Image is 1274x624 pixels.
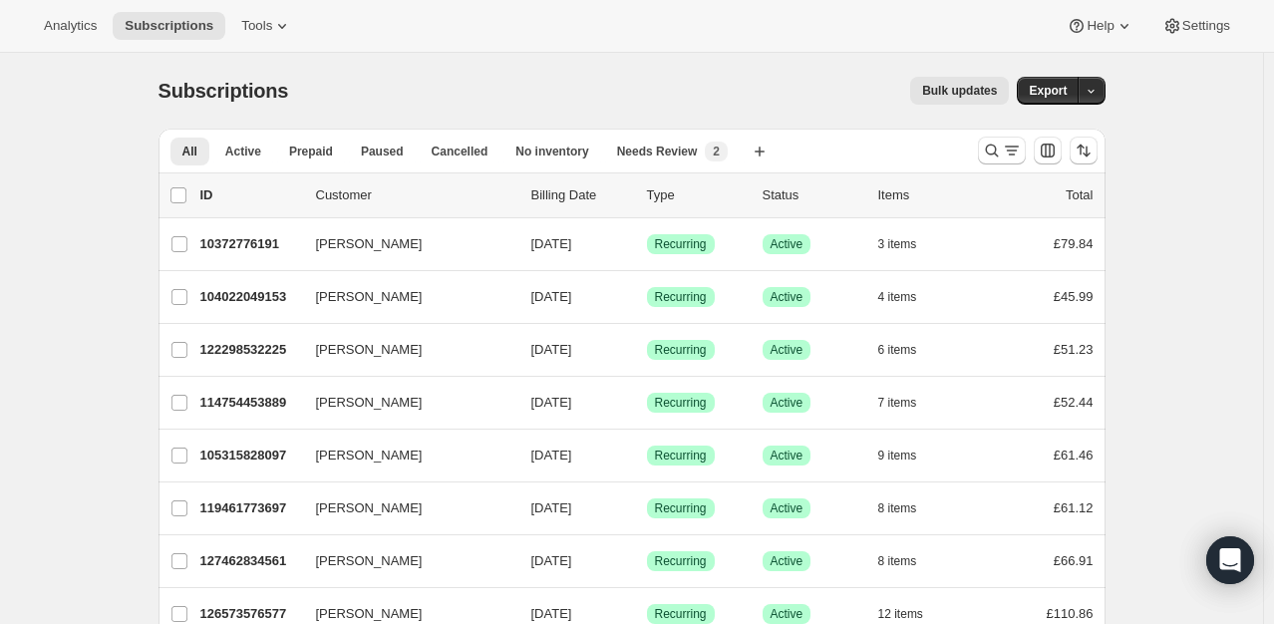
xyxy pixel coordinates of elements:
span: Needs Review [617,144,698,159]
button: [PERSON_NAME] [304,228,503,260]
span: [PERSON_NAME] [316,393,423,413]
button: 9 items [878,442,939,469]
button: Analytics [32,12,109,40]
span: Prepaid [289,144,333,159]
span: Cancelled [432,144,488,159]
button: 6 items [878,336,939,364]
span: 12 items [878,606,923,622]
span: Active [771,395,803,411]
span: Analytics [44,18,97,34]
div: Type [647,185,747,205]
div: Items [878,185,978,205]
p: 119461773697 [200,498,300,518]
p: 114754453889 [200,393,300,413]
div: IDCustomerBilling DateTypeStatusItemsTotal [200,185,1094,205]
button: Bulk updates [910,77,1009,105]
span: Recurring [655,500,707,516]
span: Tools [241,18,272,34]
span: 3 items [878,236,917,252]
div: Open Intercom Messenger [1206,536,1254,584]
span: Active [771,606,803,622]
span: Recurring [655,606,707,622]
button: Help [1055,12,1145,40]
span: [PERSON_NAME] [316,287,423,307]
span: Subscriptions [125,18,213,34]
span: 8 items [878,553,917,569]
span: £52.44 [1054,395,1094,410]
p: Billing Date [531,185,631,205]
button: [PERSON_NAME] [304,387,503,419]
span: Recurring [655,289,707,305]
button: 7 items [878,389,939,417]
span: £110.86 [1047,606,1094,621]
p: 127462834561 [200,551,300,571]
div: 104022049153[PERSON_NAME][DATE]SuccessRecurringSuccessActive4 items£45.99 [200,283,1094,311]
span: All [182,144,197,159]
span: Recurring [655,553,707,569]
button: Subscriptions [113,12,225,40]
span: 2 [713,144,720,159]
span: Subscriptions [159,80,289,102]
p: Total [1066,185,1093,205]
span: 8 items [878,500,917,516]
span: Active [771,342,803,358]
span: [DATE] [531,606,572,621]
span: Recurring [655,448,707,464]
span: [DATE] [531,289,572,304]
span: £61.46 [1054,448,1094,463]
span: [DATE] [531,342,572,357]
p: Status [763,185,862,205]
span: £66.91 [1054,553,1094,568]
span: 7 items [878,395,917,411]
button: Export [1017,77,1079,105]
p: ID [200,185,300,205]
p: 122298532225 [200,340,300,360]
button: Create new view [744,138,776,165]
button: Tools [229,12,304,40]
div: 122298532225[PERSON_NAME][DATE]SuccessRecurringSuccessActive6 items£51.23 [200,336,1094,364]
button: [PERSON_NAME] [304,281,503,313]
button: [PERSON_NAME] [304,492,503,524]
span: Active [225,144,261,159]
span: Recurring [655,395,707,411]
button: [PERSON_NAME] [304,334,503,366]
span: [DATE] [531,448,572,463]
button: 8 items [878,494,939,522]
button: 4 items [878,283,939,311]
span: [PERSON_NAME] [316,340,423,360]
p: 105315828097 [200,446,300,466]
span: Active [771,553,803,569]
p: 10372776191 [200,234,300,254]
span: [PERSON_NAME] [316,551,423,571]
button: 8 items [878,547,939,575]
span: Active [771,236,803,252]
span: 6 items [878,342,917,358]
span: Recurring [655,342,707,358]
span: Settings [1182,18,1230,34]
span: [DATE] [531,236,572,251]
button: 3 items [878,230,939,258]
button: Sort the results [1070,137,1098,164]
div: 105315828097[PERSON_NAME][DATE]SuccessRecurringSuccessActive9 items£61.46 [200,442,1094,469]
span: Export [1029,83,1067,99]
span: Bulk updates [922,83,997,99]
span: [DATE] [531,500,572,515]
button: [PERSON_NAME] [304,545,503,577]
span: 4 items [878,289,917,305]
span: £79.84 [1054,236,1094,251]
p: 104022049153 [200,287,300,307]
div: 10372776191[PERSON_NAME][DATE]SuccessRecurringSuccessActive3 items£79.84 [200,230,1094,258]
span: Active [771,289,803,305]
span: [PERSON_NAME] [316,604,423,624]
button: Customize table column order and visibility [1034,137,1062,164]
span: £51.23 [1054,342,1094,357]
button: Search and filter results [978,137,1026,164]
div: 127462834561[PERSON_NAME][DATE]SuccessRecurringSuccessActive8 items£66.91 [200,547,1094,575]
span: [DATE] [531,395,572,410]
div: 114754453889[PERSON_NAME][DATE]SuccessRecurringSuccessActive7 items£52.44 [200,389,1094,417]
span: [PERSON_NAME] [316,446,423,466]
span: Active [771,448,803,464]
p: 126573576577 [200,604,300,624]
span: £61.12 [1054,500,1094,515]
div: 119461773697[PERSON_NAME][DATE]SuccessRecurringSuccessActive8 items£61.12 [200,494,1094,522]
